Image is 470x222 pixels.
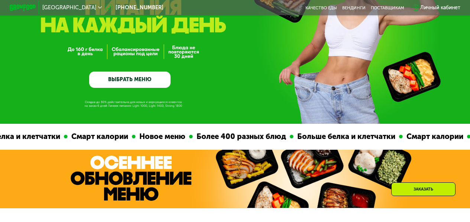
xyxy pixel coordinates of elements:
[174,131,271,142] div: Более 400 разных блюд
[391,182,456,196] div: Заказать
[371,5,404,10] div: поставщикам
[420,4,460,11] div: Личный кабинет
[275,131,380,142] div: Больше белка и клетчатки
[305,5,337,10] a: Качество еды
[105,4,163,11] a: [PHONE_NUMBER]
[42,5,96,10] span: [GEOGRAPHIC_DATA]
[342,5,366,10] a: Вендинги
[89,72,171,88] a: ВЫБРАТЬ МЕНЮ
[49,131,113,142] div: Смарт калории
[117,131,171,142] div: Новое меню
[384,131,448,142] div: Смарт калории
